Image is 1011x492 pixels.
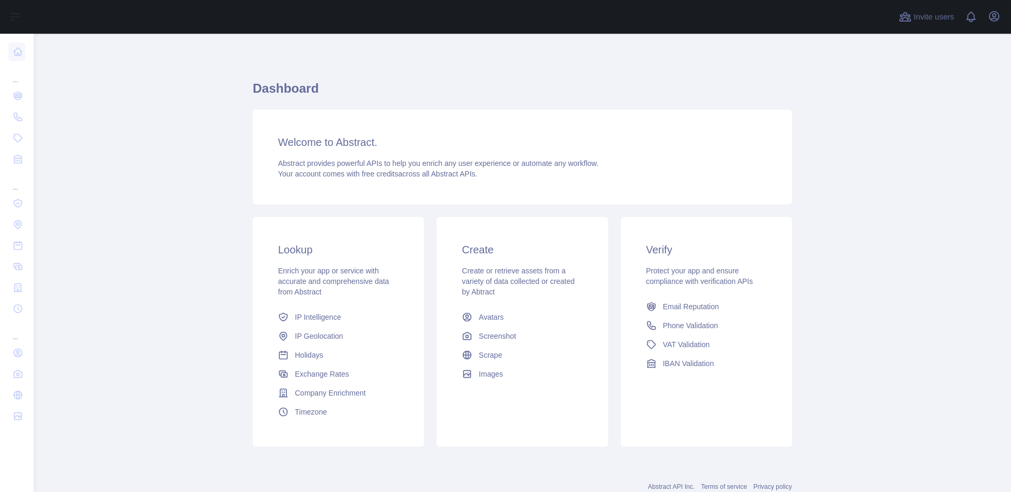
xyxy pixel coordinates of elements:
[274,383,403,402] a: Company Enrichment
[648,483,695,490] a: Abstract API Inc.
[458,346,587,365] a: Scrape
[278,242,399,257] h3: Lookup
[278,170,477,178] span: Your account comes with across all Abstract APIs.
[663,301,719,312] span: Email Reputation
[8,63,25,84] div: ...
[646,242,767,257] h3: Verify
[458,308,587,327] a: Avatars
[663,358,714,369] span: IBAN Validation
[274,308,403,327] a: IP Intelligence
[642,297,771,316] a: Email Reputation
[8,320,25,341] div: ...
[278,135,767,150] h3: Welcome to Abstract.
[458,327,587,346] a: Screenshot
[278,159,599,168] span: Abstract provides powerful APIs to help you enrich any user experience or automate any workflow.
[295,388,366,398] span: Company Enrichment
[479,350,502,360] span: Scrape
[295,331,343,341] span: IP Geolocation
[701,483,747,490] a: Terms of service
[8,171,25,192] div: ...
[479,331,516,341] span: Screenshot
[642,335,771,354] a: VAT Validation
[479,369,503,379] span: Images
[274,346,403,365] a: Holidays
[295,350,323,360] span: Holidays
[274,402,403,421] a: Timezone
[278,267,389,296] span: Enrich your app or service with accurate and comprehensive data from Abstract
[479,312,503,322] span: Avatars
[897,8,956,25] button: Invite users
[462,267,574,296] span: Create or retrieve assets from a variety of data collected or created by Abtract
[663,320,718,331] span: Phone Validation
[295,369,349,379] span: Exchange Rates
[754,483,792,490] a: Privacy policy
[642,316,771,335] a: Phone Validation
[462,242,582,257] h3: Create
[274,365,403,383] a: Exchange Rates
[253,80,792,105] h1: Dashboard
[663,339,710,350] span: VAT Validation
[295,312,341,322] span: IP Intelligence
[914,11,954,23] span: Invite users
[295,407,327,417] span: Timezone
[362,170,398,178] span: free credits
[458,365,587,383] a: Images
[642,354,771,373] a: IBAN Validation
[646,267,753,286] span: Protect your app and ensure compliance with verification APIs
[274,327,403,346] a: IP Geolocation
